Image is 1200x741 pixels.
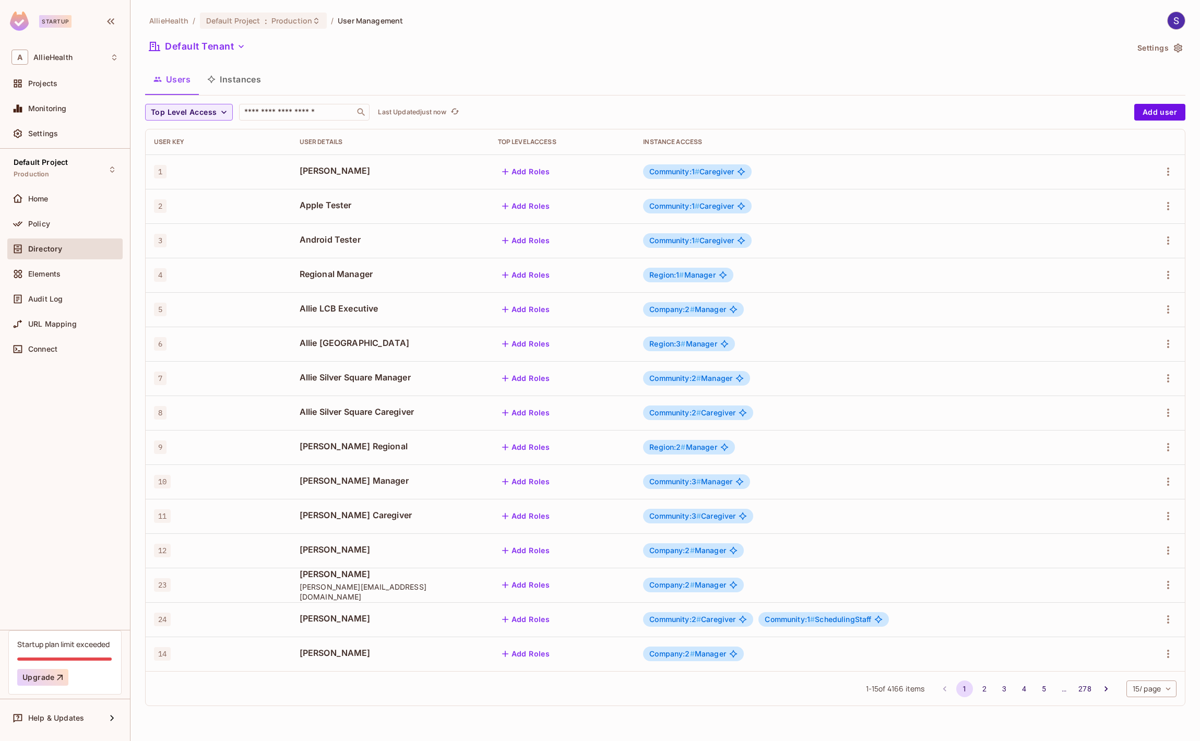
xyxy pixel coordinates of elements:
[154,475,171,488] span: 10
[28,220,50,228] span: Policy
[28,295,63,303] span: Audit Log
[145,104,233,121] button: Top Level Access
[649,443,717,451] span: Manager
[649,477,732,486] span: Manager
[649,580,695,589] span: Company:2
[300,372,481,383] span: Allie Silver Square Manager
[649,236,734,245] span: Caregiver
[498,336,554,352] button: Add Roles
[810,615,815,624] span: #
[28,79,57,88] span: Projects
[271,16,312,26] span: Production
[14,170,50,178] span: Production
[206,16,260,26] span: Default Project
[151,106,217,119] span: Top Level Access
[498,198,554,214] button: Add Roles
[649,546,726,555] span: Manager
[28,320,77,328] span: URL Mapping
[498,163,554,180] button: Add Roles
[300,613,481,624] span: [PERSON_NAME]
[649,339,685,348] span: Region:3
[695,201,699,210] span: #
[39,15,72,28] div: Startup
[300,475,481,486] span: [PERSON_NAME] Manager
[649,615,735,624] span: Caregiver
[649,374,732,383] span: Manager
[154,199,167,213] span: 2
[649,305,726,314] span: Manager
[498,404,554,421] button: Add Roles
[498,301,554,318] button: Add Roles
[154,647,171,661] span: 14
[1036,680,1052,697] button: Go to page 5
[154,613,171,626] span: 24
[28,270,61,278] span: Elements
[649,271,715,279] span: Manager
[300,234,481,245] span: Android Tester
[448,106,461,118] button: refresh
[649,409,735,417] span: Caregiver
[696,477,701,486] span: #
[1133,40,1185,56] button: Settings
[498,138,627,146] div: Top Level Access
[338,16,403,26] span: User Management
[695,236,699,245] span: #
[649,546,695,555] span: Company:2
[649,202,734,210] span: Caregiver
[498,232,554,249] button: Add Roles
[649,511,701,520] span: Community:3
[154,509,171,523] span: 11
[649,236,699,245] span: Community:1
[154,440,167,454] span: 9
[33,53,73,62] span: Workspace: AllieHealth
[28,195,49,203] span: Home
[649,443,685,451] span: Region:2
[154,578,171,592] span: 23
[649,270,684,279] span: Region:1
[695,167,699,176] span: #
[866,683,925,695] span: 1 - 15 of 4166 items
[498,267,554,283] button: Add Roles
[154,138,283,146] div: User Key
[679,270,684,279] span: #
[17,669,68,686] button: Upgrade
[956,680,973,697] button: page 1
[649,167,699,176] span: Community:1
[498,439,554,456] button: Add Roles
[446,106,461,118] span: Click to refresh data
[378,108,446,116] p: Last Updated just now
[300,268,481,280] span: Regional Manager
[976,680,993,697] button: Go to page 2
[498,611,554,628] button: Add Roles
[331,16,334,26] li: /
[1134,104,1185,121] button: Add user
[690,580,695,589] span: #
[154,372,167,385] span: 7
[1098,680,1114,697] button: Go to next page
[649,615,701,624] span: Community:2
[300,406,481,417] span: Allie Silver Square Caregiver
[696,374,701,383] span: #
[300,647,481,659] span: [PERSON_NAME]
[1168,12,1185,29] img: Stephen Morrison
[193,16,195,26] li: /
[264,17,268,25] span: :
[1075,680,1094,697] button: Go to page 278
[199,66,269,92] button: Instances
[300,509,481,521] span: [PERSON_NAME] Caregiver
[28,345,57,353] span: Connect
[1126,680,1177,697] div: 15 / page
[1055,684,1072,694] div: …
[690,546,695,555] span: #
[300,582,481,602] span: [PERSON_NAME][EMAIL_ADDRESS][DOMAIN_NAME]
[17,639,110,649] div: Startup plan limit exceeded
[649,168,734,176] span: Caregiver
[145,38,249,55] button: Default Tenant
[28,129,58,138] span: Settings
[649,649,695,658] span: Company:2
[300,568,481,580] span: [PERSON_NAME]
[696,511,701,520] span: #
[154,234,167,247] span: 3
[649,650,726,658] span: Manager
[498,646,554,662] button: Add Roles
